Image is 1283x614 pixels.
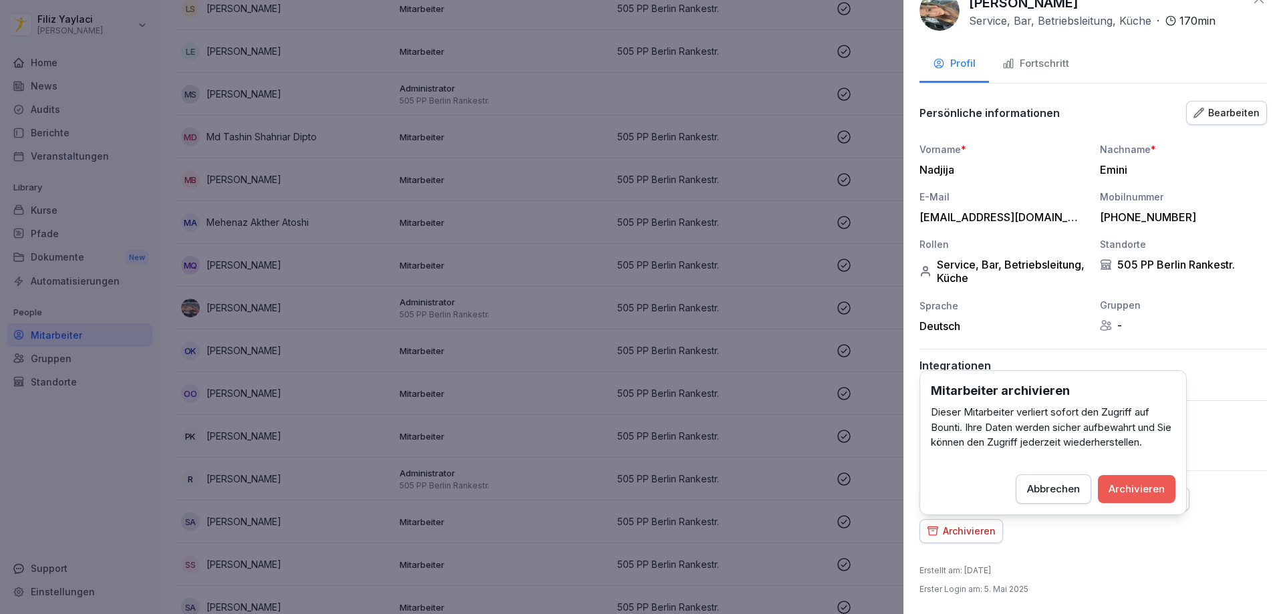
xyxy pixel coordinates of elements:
button: Archivieren [1098,475,1175,503]
h3: Mitarbeiter archivieren [931,381,1175,400]
div: E-Mail [919,190,1087,204]
div: Vorname [919,142,1087,156]
div: Fortschritt [1002,56,1069,71]
div: Archivieren [1109,482,1165,496]
div: Rollen [919,237,1087,251]
div: 505 PP Berlin Rankestr. [1100,258,1267,271]
p: Persönliche informationen [919,106,1060,120]
p: Service, Bar, Betriebsleitung, Küche [969,13,1151,29]
p: Erstellt am : [DATE] [919,565,991,577]
div: Nachname [1100,142,1267,156]
div: Profil [933,56,976,71]
button: Archivieren [919,519,1003,543]
div: Abbrechen [1027,482,1080,496]
div: - [1100,319,1267,332]
p: Integrationen [919,359,1267,372]
div: [EMAIL_ADDRESS][DOMAIN_NAME] [919,210,1080,224]
div: Mobilnummer [1100,190,1267,204]
button: Abbrechen [1016,474,1091,504]
div: Gruppen [1100,298,1267,312]
div: Emini [1100,163,1260,176]
div: Sprache [919,299,1087,313]
div: [PHONE_NUMBER] [1100,210,1260,224]
button: Profil [919,47,989,83]
p: Erster Login am : 5. Mai 2025 [919,583,1028,595]
p: 170 min [1179,13,1216,29]
div: Service, Bar, Betriebsleitung, Küche [919,258,1087,285]
div: Bearbeiten [1193,106,1260,120]
div: Nadjija [919,163,1080,176]
div: Standorte [1100,237,1267,251]
button: Fortschritt [989,47,1083,83]
button: Bearbeiten [1186,101,1267,125]
div: Archivieren [927,524,996,539]
p: Dieser Mitarbeiter verliert sofort den Zugriff auf Bounti. Ihre Daten werden sicher aufbewahrt un... [931,405,1175,450]
div: Deutsch [919,319,1087,333]
div: · [969,13,1216,29]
